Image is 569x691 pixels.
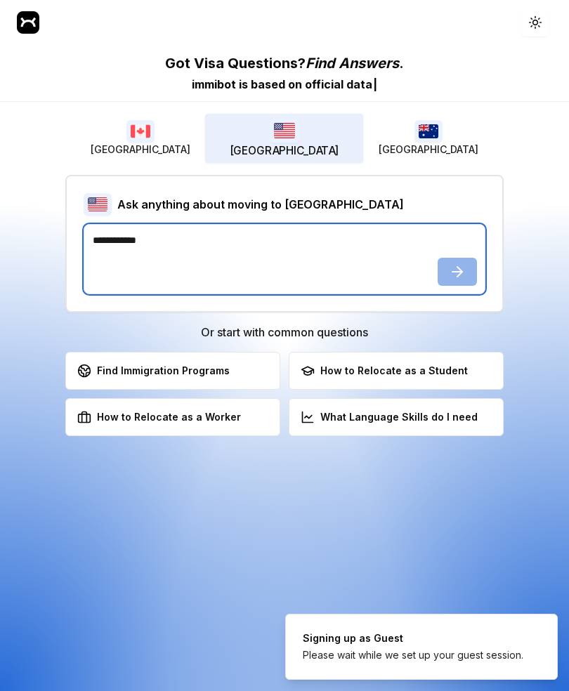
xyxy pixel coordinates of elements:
[192,76,248,93] div: immibot is
[65,398,280,436] button: How to Relocate as a Worker
[414,120,443,143] img: Australia flag
[77,364,230,378] div: Find Immigration Programs
[65,352,280,390] button: Find Immigration Programs
[373,77,377,91] span: |
[301,410,478,424] div: What Language Skills do I need
[269,118,300,143] img: USA flag
[91,143,190,157] span: [GEOGRAPHIC_DATA]
[165,53,404,73] p: Got Visa Questions? .
[65,324,504,341] h3: Or start with common questions
[126,120,155,143] img: Canada flag
[84,193,112,216] img: USA flag
[379,143,478,157] span: [GEOGRAPHIC_DATA]
[251,77,372,91] span: b a s e d o n o f f i c i a l d a t a
[306,55,399,72] span: Find Answers
[301,364,468,378] div: How to Relocate as a Student
[289,352,504,390] button: How to Relocate as a Student
[230,143,339,159] span: [GEOGRAPHIC_DATA]
[117,196,404,213] h2: Ask anything about moving to [GEOGRAPHIC_DATA]
[77,410,241,424] div: How to Relocate as a Worker
[289,398,504,436] button: What Language Skills do I need
[17,11,39,34] img: Imibot Logo
[303,631,523,645] div: Signing up as Guest
[303,648,523,662] div: Please wait while we set up your guest session.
